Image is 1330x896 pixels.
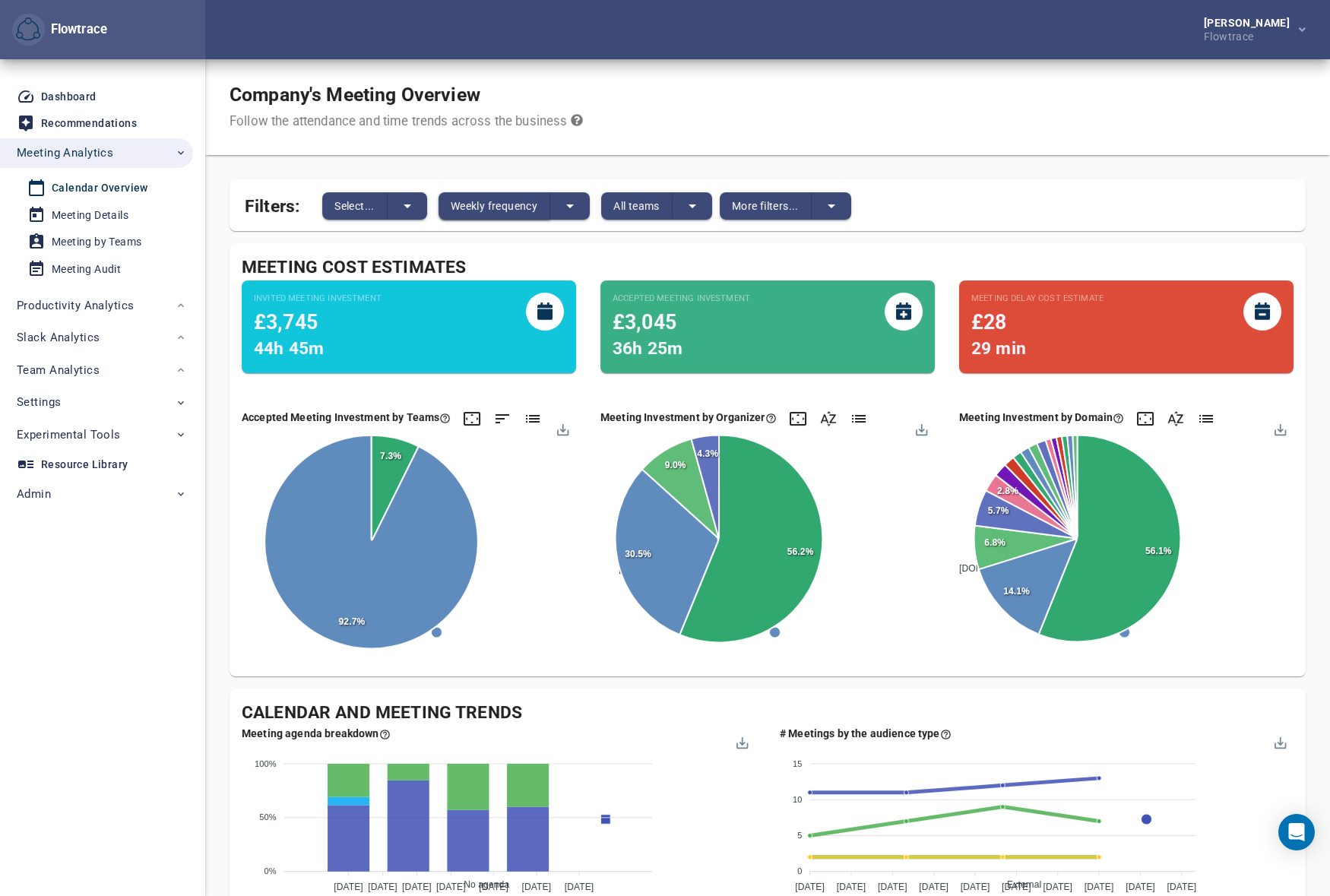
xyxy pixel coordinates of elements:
[242,701,1294,726] div: Calendar and Meeting Trends
[264,866,277,875] tspan: 0%
[17,392,61,412] span: Settings
[436,882,466,892] tspan: [DATE]
[1043,882,1072,892] tspan: [DATE]
[254,293,564,362] div: This estimate is based on group and direct invites. This estimate uses team cost estimate overrid...
[255,759,277,768] tspan: 100%
[1180,13,1318,46] button: [PERSON_NAME]Flowtrace
[795,882,825,892] tspan: [DATE]
[12,14,107,46] div: Flowtrace
[971,338,1026,359] span: 29 min
[878,882,907,892] tspan: [DATE]
[1126,882,1155,892] tspan: [DATE]
[600,410,777,425] div: Here we estimate the costs of the meetings based on ACCEPTED, PENDING, and TENTATIVE invites (dir...
[919,882,948,892] tspan: [DATE]
[334,882,363,892] tspan: [DATE]
[52,179,148,198] div: Calendar Overview
[613,310,676,334] span: £3,045
[996,879,1041,890] span: External
[1204,17,1296,28] div: [PERSON_NAME]
[1278,814,1315,850] div: Open Intercom Messenger
[613,197,660,215] span: All teams
[242,410,451,425] div: This pie chart estimates the costs associated with meetings based on ACCEPTED invites (direct, or...
[17,296,134,315] span: Productivity Analytics
[322,192,427,220] div: split button
[1136,410,1154,428] div: Click here to expand
[1167,410,1185,428] div: Click here to sort by the name
[254,310,318,334] span: £3,745
[1002,882,1031,892] tspan: [DATE]
[601,192,712,220] div: split button
[259,812,277,822] tspan: 50%
[1272,734,1285,747] div: Menu
[52,206,128,225] div: Meeting Details
[52,260,121,279] div: Meeting Audit
[797,866,802,875] tspan: 0
[720,192,812,220] button: More filters...
[524,410,542,428] div: Click here to show list data
[720,192,851,220] div: split button
[463,410,481,428] div: Click here to expand
[732,197,799,215] span: More filters...
[565,882,594,892] tspan: [DATE]
[402,882,432,892] tspan: [DATE]
[439,192,550,220] button: Weekly frequency
[735,734,748,747] div: Menu
[793,795,803,804] tspan: 10
[613,293,923,362] div: This estimate is based on internal ACCEPTED group and direct invites. This estimate uses team cos...
[17,328,100,347] span: Slack Analytics
[230,112,583,131] div: Follow the attendance and time trends across the business
[789,410,807,428] div: Click here to expand
[837,882,866,892] tspan: [DATE]
[1204,28,1296,42] div: Flowtrace
[242,255,1294,280] div: Meeting Cost Estimates
[230,84,583,106] h1: Company's Meeting Overview
[971,293,1281,362] div: This estimate is based video call start times. Value in brackes is extrapolated against all meeti...
[1167,882,1197,892] tspan: [DATE]
[17,360,100,380] span: Team Analytics
[1085,882,1114,892] tspan: [DATE]
[452,879,509,890] span: No agenda
[439,192,590,220] div: split button
[607,563,703,574] span: [PERSON_NAME]...
[41,455,128,474] div: Resource Library
[17,143,113,163] span: Meeting Analytics
[971,293,1104,305] small: Meeting Delay Cost Estimate
[601,192,673,220] button: All teams
[961,882,990,892] tspan: [DATE]
[819,410,838,428] div: Click here to sort by the name
[451,197,537,215] span: Weekly frequency
[793,759,803,768] tspan: 15
[797,831,802,840] tspan: 5
[322,192,388,220] button: Select...
[41,114,137,133] div: Recommendations
[41,87,97,106] div: Dashboard
[16,17,40,42] img: Flowtrace
[45,21,107,39] div: Flowtrace
[613,338,682,359] span: 36h 25m
[479,882,508,892] tspan: [DATE]
[242,726,391,741] div: Here's the agenda information from your meetings. No agenda means the description field of the ca...
[1272,422,1285,435] div: Menu
[493,410,511,428] div: Click here to sort by the value
[254,293,382,305] small: Invited Meeting Investment
[17,484,51,504] span: Admin
[17,425,121,445] span: Experimental Tools
[850,410,868,428] div: Click here to show list data
[254,338,324,359] span: 44h 45m
[245,187,299,220] span: Filters:
[556,422,568,435] div: Menu
[12,14,45,46] button: Flowtrace
[959,410,1124,425] div: Here we estimate the costs of the meetings based on the invited participants by their domains. Th...
[52,233,141,252] div: Meeting by Teams
[914,422,926,435] div: Menu
[334,197,375,215] span: Select...
[522,882,552,892] tspan: [DATE]
[780,726,952,741] div: Here you can see how many meetings by the type of audiences. Audience is classed as either intern...
[971,310,1006,334] span: £28
[1197,410,1215,428] div: Click here to show list data
[368,882,397,892] tspan: [DATE]
[613,293,750,305] small: Accepted Meeting Investment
